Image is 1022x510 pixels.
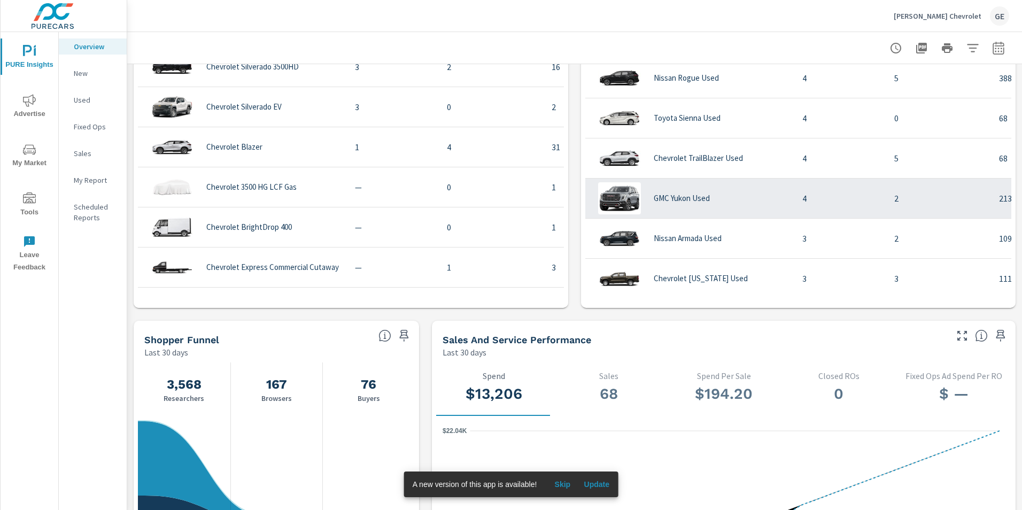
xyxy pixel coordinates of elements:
[445,385,543,403] h3: $13,206
[378,329,391,342] span: Know where every customer is during their purchase journey. View customer activity from first cli...
[59,172,127,188] div: My Report
[355,141,430,153] p: 1
[206,222,292,232] p: Chevrolet BrightDrop 400
[74,41,118,52] p: Overview
[59,92,127,108] div: Used
[144,334,219,345] h5: Shopper Funnel
[990,6,1009,26] div: GE
[560,371,657,381] p: Sales
[206,142,262,152] p: Chevrolet Blazer
[545,476,579,493] button: Skip
[74,175,118,186] p: My Report
[654,194,710,203] p: GMC Yukon Used
[206,182,297,192] p: Chevrolet 3500 HG LCF Gas
[74,148,118,159] p: Sales
[579,476,614,493] button: Update
[598,222,641,254] img: glamour
[59,38,127,55] div: Overview
[675,385,772,403] h3: $194.20
[74,202,118,223] p: Scheduled Reports
[790,371,888,381] p: Closed ROs
[151,171,193,203] img: glamour
[552,101,665,113] p: 2
[151,131,193,163] img: glamour
[74,95,118,105] p: Used
[355,261,430,274] p: —
[396,327,413,344] span: Save this to your personalized report
[355,101,430,113] p: 3
[894,232,982,245] p: 2
[59,145,127,161] div: Sales
[675,371,772,381] p: Spend Per Sale
[443,346,486,359] p: Last 30 days
[552,221,665,234] p: 1
[654,73,719,83] p: Nissan Rogue Used
[598,182,641,214] img: glamour
[151,211,193,243] img: glamour
[802,152,877,165] p: 4
[975,329,988,342] span: Select a tab to understand performance over the selected time range.
[962,37,984,59] button: Apply Filters
[598,62,641,94] img: glamour
[447,261,535,274] p: 1
[206,262,339,272] p: Chevrolet Express Commercial Cutaway
[447,60,535,73] p: 2
[151,91,193,123] img: glamour
[802,72,877,84] p: 4
[447,141,535,153] p: 4
[936,37,958,59] button: Print Report
[355,60,430,73] p: 3
[598,142,641,174] img: glamour
[654,113,721,123] p: Toyota Sienna Used
[894,152,982,165] p: 5
[802,112,877,125] p: 4
[151,51,193,83] img: glamour
[654,274,748,283] p: Chevrolet [US_STATE] Used
[894,112,982,125] p: 0
[598,102,641,134] img: glamour
[992,327,1009,344] span: Save this to your personalized report
[988,37,1009,59] button: Select Date Range
[206,102,282,112] p: Chevrolet Silverado EV
[4,143,55,169] span: My Market
[654,153,743,163] p: Chevrolet TrailBlazer Used
[552,261,665,274] p: 3
[355,181,430,194] p: —
[802,232,877,245] p: 3
[59,199,127,226] div: Scheduled Reports
[954,327,971,344] button: Make Fullscreen
[4,192,55,219] span: Tools
[790,385,888,403] h3: 0
[584,480,609,489] span: Update
[445,371,543,381] p: Spend
[206,62,299,72] p: Chevrolet Silverado 3500HD
[654,234,722,243] p: Nissan Armada Used
[549,480,575,489] span: Skip
[443,427,467,435] text: $22.04K
[1,32,58,278] div: nav menu
[894,272,982,285] p: 3
[911,37,932,59] button: "Export Report to PDF"
[74,68,118,79] p: New
[802,272,877,285] p: 3
[151,251,193,283] img: glamour
[4,45,55,71] span: PURE Insights
[552,181,665,194] p: 1
[560,385,657,403] h3: 68
[598,262,641,295] img: glamour
[74,121,118,132] p: Fixed Ops
[905,385,1003,403] h3: $ —
[59,119,127,135] div: Fixed Ops
[552,60,665,73] p: 16
[447,101,535,113] p: 0
[4,235,55,274] span: Leave Feedback
[894,11,981,21] p: [PERSON_NAME] Chevrolet
[905,371,1003,381] p: Fixed Ops Ad Spend Per RO
[802,192,877,205] p: 4
[894,192,982,205] p: 2
[144,346,188,359] p: Last 30 days
[4,94,55,120] span: Advertise
[447,181,535,194] p: 0
[59,65,127,81] div: New
[355,221,430,234] p: —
